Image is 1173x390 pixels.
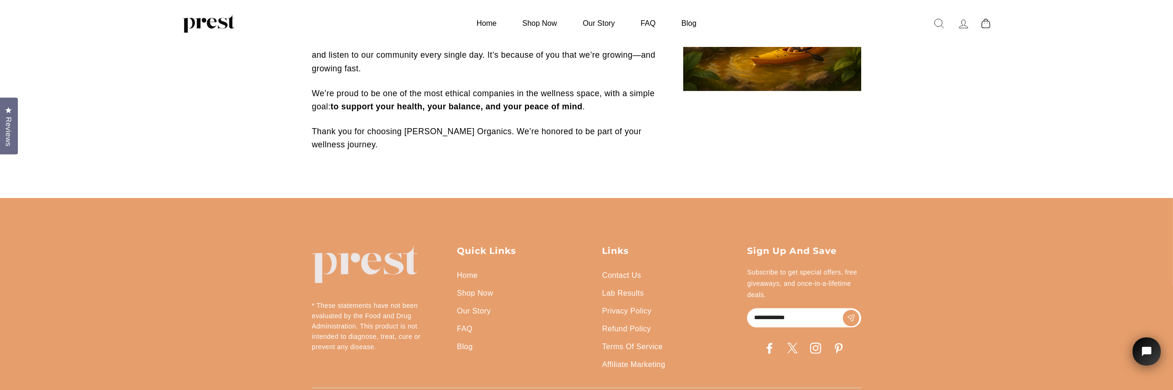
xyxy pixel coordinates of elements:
a: Refund Policy [602,320,651,338]
a: FAQ [457,320,472,338]
a: Lab Results [602,284,644,302]
a: Our Story [457,302,491,320]
a: Shop Now [510,14,569,32]
a: Home [465,14,509,32]
p: Thank you for choosing [PERSON_NAME] Organics. We’re honored to be part of your wellness journey. [312,125,674,151]
span: Reviews [2,117,15,146]
a: Affiliate Marketing [602,356,665,374]
p: At [PERSON_NAME] Organics, we’re not standing still. We’re constantly working to improve—from ref... [312,22,674,75]
p: Links [602,245,716,257]
iframe: Tidio Chat [1120,324,1173,390]
ul: Primary [465,14,708,32]
a: Contact Us [602,267,641,284]
a: FAQ [629,14,667,32]
p: * These statements have not been evaluated by the Food and Drug Administration. This product is n... [312,300,426,352]
p: We’re proud to be one of the most ethical companies in the wellness space, with a simple goal: . [312,87,674,113]
img: PREST ORGANICS [183,14,234,33]
p: Quick Links [457,245,571,257]
strong: to support your health, your balance, and your peace of mind [331,102,582,111]
a: Terms Of Service [602,338,663,356]
p: Subscribe to get special offers, free giveaways, and once-in-a-lifetime deals. [747,267,861,300]
a: Privacy Policy [602,302,651,320]
a: Our Story [571,14,626,32]
a: Blog [670,14,708,32]
a: Shop Now [457,284,493,302]
a: Home [457,267,478,284]
p: Sign up and save [747,245,861,257]
a: Blog [457,338,473,356]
